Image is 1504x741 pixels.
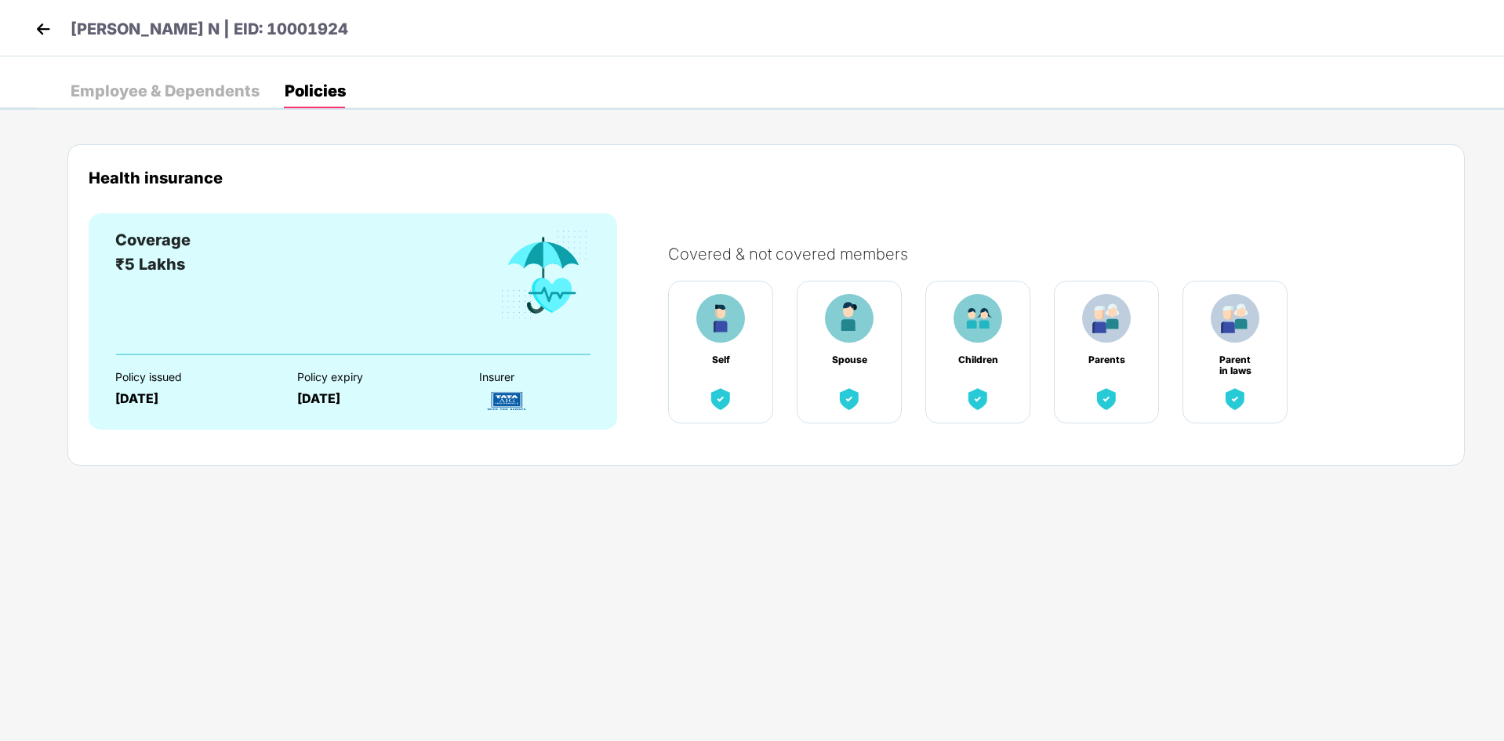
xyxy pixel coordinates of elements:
[668,245,1459,263] div: Covered & not covered members
[115,255,185,274] span: ₹5 Lakhs
[115,391,270,406] div: [DATE]
[954,294,1002,343] img: benefitCardImg
[115,228,191,252] div: Coverage
[297,391,452,406] div: [DATE]
[285,83,346,99] div: Policies
[498,228,590,322] img: benefitCardImg
[700,354,741,365] div: Self
[71,17,348,42] p: [PERSON_NAME] N | EID: 10001924
[835,385,863,413] img: benefitCardImg
[825,294,874,343] img: benefitCardImg
[829,354,870,365] div: Spouse
[1215,354,1255,365] div: Parent in laws
[696,294,745,343] img: benefitCardImg
[964,385,992,413] img: benefitCardImg
[89,169,1444,187] div: Health insurance
[115,371,270,383] div: Policy issued
[479,387,534,415] img: InsurerLogo
[71,83,260,99] div: Employee & Dependents
[1092,385,1121,413] img: benefitCardImg
[479,371,634,383] div: Insurer
[957,354,998,365] div: Children
[1221,385,1249,413] img: benefitCardImg
[1211,294,1259,343] img: benefitCardImg
[1082,294,1131,343] img: benefitCardImg
[707,385,735,413] img: benefitCardImg
[31,17,55,41] img: back
[297,371,452,383] div: Policy expiry
[1086,354,1127,365] div: Parents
